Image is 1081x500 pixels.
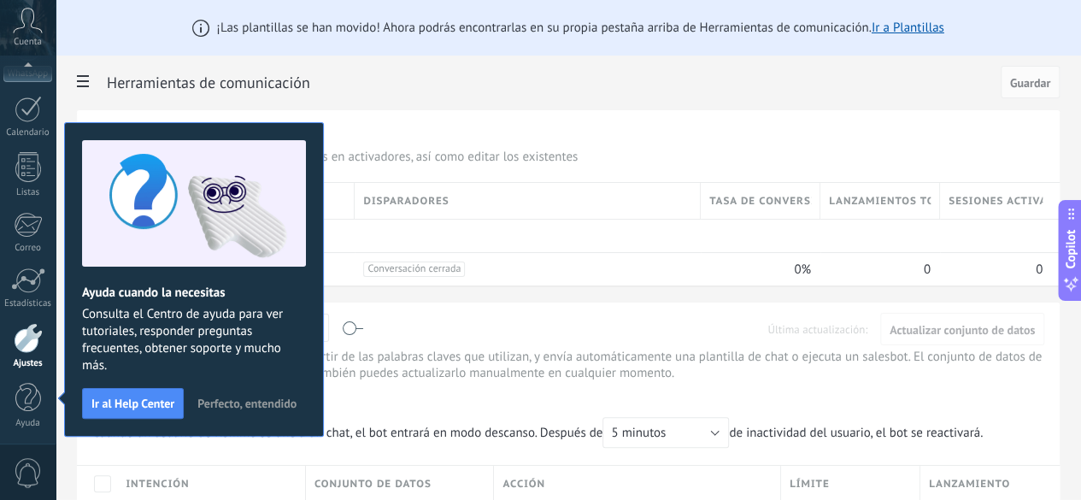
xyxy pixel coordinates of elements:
p: Puede crear bots con anticipación y usarlos en activadores, así como editar los existentes [92,149,1044,165]
span: Sesiones activas [949,193,1043,209]
span: 0% [794,262,811,278]
p: Detecta las intenciones de un cliente a partir de las palabras claves que utilizan, y envía autom... [92,349,1044,381]
span: Tasa de conversión [709,193,811,209]
button: 5 minutos [602,417,729,448]
div: 0 [820,253,931,285]
span: Disparadores [363,193,449,209]
a: Ir a Plantillas [872,20,944,36]
div: Ayuda [3,418,53,429]
span: ¡Las plantillas se han movido! Ahora podrás encontrarlas en su propia pestaña arriba de Herramien... [216,20,943,36]
div: 0% [701,253,812,285]
div: Estadísticas [3,298,53,309]
span: Ir al Help Center [91,397,174,409]
button: Perfecto, entendido [190,391,304,416]
div: Ajustes [3,358,53,369]
span: Acción [502,476,545,492]
div: Calendario [3,127,53,138]
span: Lanzamientos totales [829,193,931,209]
button: Ir al Help Center [82,388,184,419]
div: Correo [3,243,53,254]
span: Cuando un usuario de Kommo se une a un chat, el bot entrará en modo descanso. Después de [92,417,729,448]
span: Límite [790,476,830,492]
h2: Ayuda cuando la necesitas [82,285,306,301]
span: Intención [126,476,189,492]
div: Listas [3,187,53,198]
span: Consulta el Centro de ayuda para ver tutoriales, responder preguntas frecuentes, obtener soporte ... [82,306,306,374]
span: 0 [1036,262,1043,278]
span: 5 minutos [611,425,666,441]
button: Guardar [1001,66,1060,98]
div: 0 [940,253,1043,285]
span: de inactividad del usuario, el bot se reactivará. [92,417,992,448]
span: Perfecto, entendido [197,397,297,409]
span: 0 [924,262,931,278]
span: Cuenta [14,37,42,48]
span: Lanzamiento [929,476,1010,492]
span: Copilot [1062,229,1079,268]
span: Conjunto de datos [314,476,432,492]
span: Guardar [1010,77,1050,89]
div: Dejar el mensaje sin respuesta [92,385,1044,417]
span: Conversación cerrada [363,262,465,277]
h2: Herramientas de comunicación [107,66,995,100]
